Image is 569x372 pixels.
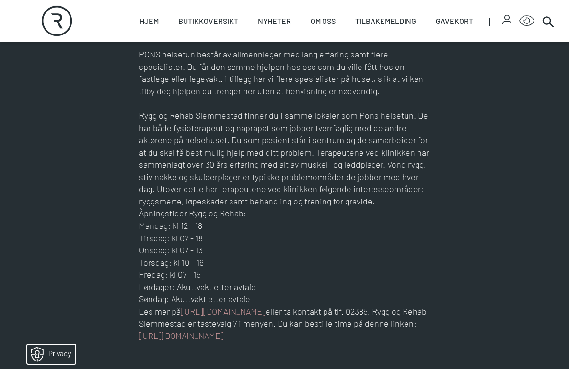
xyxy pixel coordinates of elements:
[139,257,430,269] p: Torsdag: kl 10 - 16
[139,232,430,245] p: Tirsdag: kl 07 - 18
[181,306,266,316] a: [URL][DOMAIN_NAME]
[139,48,430,97] p: PONS helsetun består av allmennleger med lang erfaring samt flere spesialister. Du får den samme ...
[139,281,430,293] p: Lørdager: Akuttvakt etter avtale
[10,341,88,367] iframe: Manage Preferences
[139,305,430,342] p: Les mer på eller ta kontakt på tlf. 02385, Rygg og Rehab Slemmestad er tastevalg 7 i menyen. Du k...
[139,110,430,207] p: Rygg og Rehab Slemmestad finner du i samme lokaler som Pons helsetun. De har både fysioterapeut o...
[139,330,224,341] a: [URL][DOMAIN_NAME]
[139,220,430,232] p: Mandag: kl 12 - 18
[139,269,430,281] p: Fredag: kl 07 - 15
[139,207,430,220] p: Åpningstider Rygg og Rehab:
[139,244,430,257] p: Onsdag: kl 07 - 13
[139,293,430,305] p: Søndag: Akuttvakt etter avtale
[519,13,534,29] button: Open Accessibility Menu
